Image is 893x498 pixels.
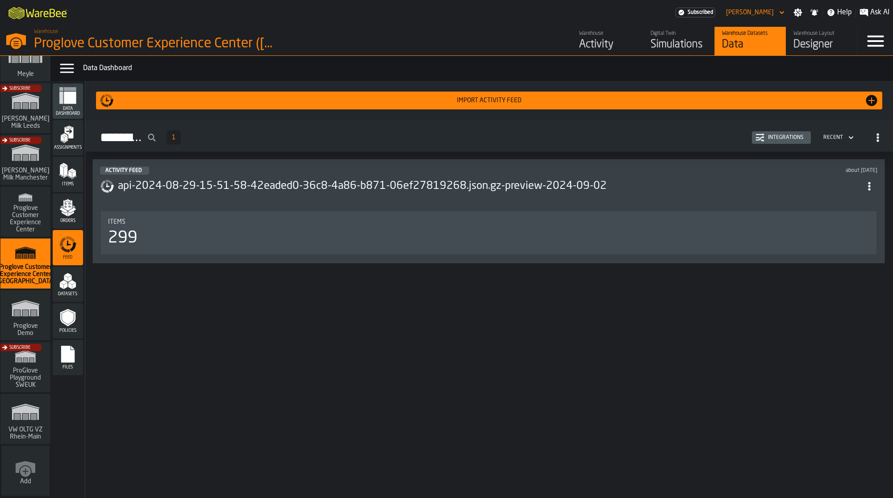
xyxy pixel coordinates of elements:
span: Feed [53,255,83,260]
a: link-to-/wh/i/b725f59e-a7b8-4257-9acf-85a504d5909c/designer [786,27,857,55]
div: DropdownMenuValue-4 [823,134,843,141]
a: link-to-/wh/i/e36b03eb-bea5-40ab-83a2-6422b9ded721/simulations [0,290,50,342]
a: link-to-/wh/i/b725f59e-a7b8-4257-9acf-85a504d5909c/simulations [0,239,50,290]
label: button-toggle-Help [823,7,855,18]
span: Activity Feed [105,168,142,173]
span: Files [53,365,83,370]
span: Datasets [53,292,83,297]
a: link-to-/wh/new [1,446,50,498]
div: Proglove Customer Experience Center ([GEOGRAPHIC_DATA]) [34,36,275,52]
a: link-to-/wh/i/a559492c-8db7-4f96-b4fe-6fc1bd76401c/simulations [0,31,50,83]
div: Title [108,218,869,226]
span: Subscribe [9,138,30,143]
div: Designer [793,38,850,52]
li: menu Feed [53,230,83,266]
li: menu Data Dashboard [53,84,83,119]
li: menu Orders [53,193,83,229]
a: link-to-/wh/i/b725f59e-a7b8-4257-9acf-85a504d5909c/simulations [643,27,714,55]
li: menu Items [53,157,83,193]
span: Ask AI [870,7,889,18]
span: Proglove Demo [4,322,47,337]
div: Activity [579,38,636,52]
div: ButtonLoadMore-Load More-Prev-First-Last [163,130,184,145]
div: Data Dashboard [83,63,889,74]
li: menu Assignments [53,120,83,156]
span: VW OLTG VZ Rhein-Main [4,426,47,440]
span: Orders [53,218,83,223]
div: stat-Items [101,211,876,254]
div: status-5 2 [100,167,149,175]
label: button-toggle-Notifications [806,8,822,17]
span: Policies [53,328,83,333]
div: Import Activity Feed [114,97,864,104]
span: Items [108,218,125,226]
a: link-to-/wh/i/ad8a128b-0962-41b6-b9c5-f48cc7973f93/simulations [0,187,50,239]
div: Integrations [764,134,807,141]
span: Assignments [53,145,83,150]
h3: api-2024-08-29-15-51-58-42eaded0-36c8-4a86-b871-06ef27819268.json.gz-preview-2024-09-02 [118,179,861,193]
span: Data Dashboard [53,106,83,116]
a: link-to-/wh/i/b725f59e-a7b8-4257-9acf-85a504d5909c/settings/billing [676,8,715,17]
div: Simulations [651,38,707,52]
div: ItemListCard-DashboardItemContainer [92,159,885,264]
a: link-to-/wh/i/b09612b5-e9f1-4a3a-b0a4-784729d61419/simulations [0,135,50,187]
li: menu Policies [53,303,83,339]
div: DropdownMenuValue-Patrick Blitz [722,7,786,18]
span: Add [20,478,31,485]
a: link-to-/wh/i/9ddcc54a-0a13-4fa4-8169-7a9b979f5f30/simulations [0,83,50,135]
button: button-Integrations [752,131,811,144]
a: link-to-/wh/i/b725f59e-a7b8-4257-9acf-85a504d5909c/data [714,27,786,55]
span: 1 [172,134,175,141]
div: DropdownMenuValue-4 [820,132,855,143]
div: Updated: 6/17/2025, 1:23:57 AM Created: 9/2/2024, 1:06:01 PM [514,167,877,174]
span: Subscribe [9,86,30,91]
a: link-to-/wh/i/3029b44a-deb1-4df6-9711-67e1c2cc458a/simulations [0,342,50,394]
label: button-toggle-Ask AI [856,7,893,18]
section: card-DataDashboardCard [100,209,877,256]
div: Menu Subscription [676,8,715,17]
div: 299 [108,229,138,247]
button: button-Import Activity Feed [96,92,882,109]
label: button-toggle-Settings [790,8,806,17]
h2: button-Activity Feed [85,120,893,152]
div: DropdownMenuValue-Patrick Blitz [726,9,774,16]
label: button-toggle-Data Menu [54,59,79,77]
a: link-to-/wh/i/44979e6c-6f66-405e-9874-c1e29f02a54a/simulations [0,394,50,446]
a: link-to-/wh/i/b725f59e-a7b8-4257-9acf-85a504d5909c/feed/ [572,27,643,55]
li: menu Datasets [53,267,83,302]
div: Warehouse Layout [793,30,850,37]
div: Data [722,38,779,52]
div: Warehouse [579,30,636,37]
li: menu Files [53,340,83,376]
span: Subscribe [9,345,30,350]
span: Warehouse [34,29,58,35]
span: Help [837,7,852,18]
div: Digital Twin [651,30,707,37]
span: Items [53,182,83,187]
span: Proglove Customer Experience Center [4,205,47,233]
label: button-toggle-Menu [858,27,893,55]
span: Subscribed [688,9,713,16]
div: Warehouse Datasets [722,30,779,37]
